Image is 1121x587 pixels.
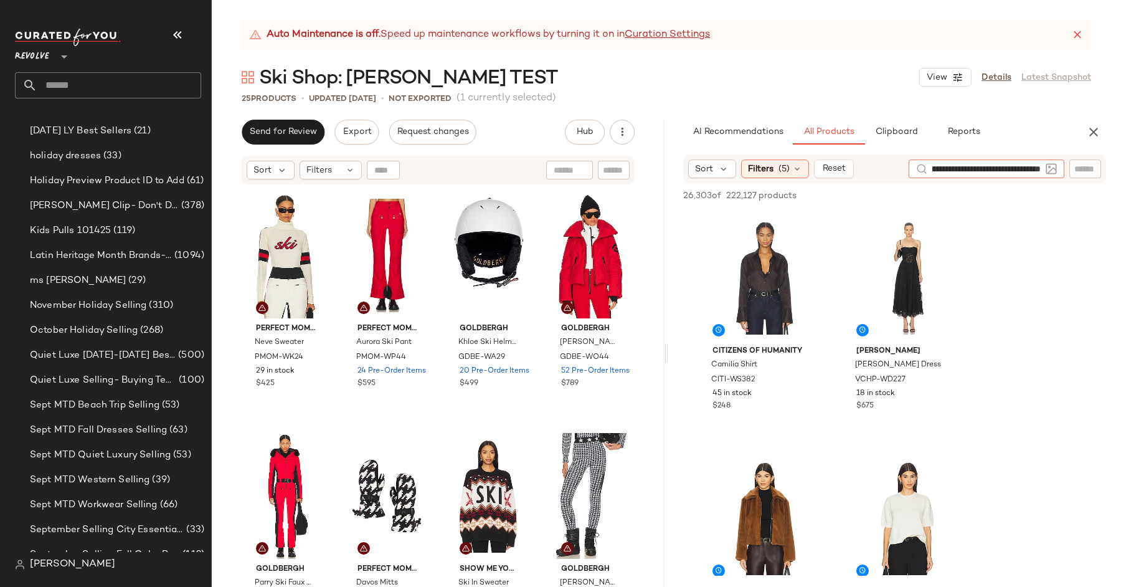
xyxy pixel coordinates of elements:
span: (268) [138,323,163,338]
span: [PERSON_NAME] Clip- Don't Delete [30,199,179,213]
span: 20 Pre-Order Items [460,366,529,377]
img: svg%3e [564,545,571,552]
span: $248 [712,401,731,412]
img: svg%3e [15,560,25,570]
span: 45 in stock [712,388,752,399]
span: $675 [856,401,874,412]
img: svg%3e [462,545,470,552]
p: updated [DATE] [309,93,376,105]
span: 222,127 products [726,189,797,203]
span: AI Recommendations [693,127,783,137]
img: PMOM-WA21_V1.jpg [348,433,427,559]
span: Holiday Preview Product ID to Add [30,174,184,188]
img: VCHP-WD227_V1.jpg [846,215,972,341]
div: Speed up maintenance workflows by turning it on in [249,27,710,42]
span: $595 [357,378,376,389]
span: (378) [179,199,204,213]
span: Perfect Moment [256,323,315,335]
span: (33) [184,523,204,537]
img: GDBE-WO44_V1.jpg [551,193,630,318]
span: Sept MTD Fall Dresses Selling [30,423,167,437]
span: • [301,92,304,105]
span: (66) [158,498,178,512]
span: (29) [126,274,146,288]
span: Sept MTD Beach Trip Selling [30,398,159,413]
img: GDBE-WP35_V1.jpg [551,433,630,559]
span: Kids Pulls 101425 [30,224,111,238]
span: [PERSON_NAME] [30,557,115,572]
a: Details [981,71,1011,84]
span: $499 [460,378,478,389]
span: VCHP-WD227 [855,375,906,386]
span: 18 in stock [856,388,895,399]
span: Clipboard [874,127,917,137]
span: 52 Pre-Order Items [561,366,630,377]
span: Quiet Luxe [DATE]-[DATE] Best Sellers [30,348,176,363]
img: GDBE-WA29_V1.jpg [450,193,529,318]
span: 24 Pre-Order Items [357,366,426,377]
button: Hub [565,120,605,145]
span: Aurora Ski Pant [356,337,412,348]
p: Not Exported [389,93,452,105]
span: GDBE-WO44 [560,352,609,363]
div: Products [242,93,296,105]
img: PMOM-WK24_V1.jpg [246,193,325,318]
span: Perfect Moment [357,564,417,575]
span: Sort [695,163,713,176]
span: $789 [561,378,579,389]
span: Send for Review [249,127,317,137]
span: Request changes [397,127,469,137]
button: View [919,68,972,87]
a: Curation Settings [625,27,710,42]
span: November Holiday Selling [30,298,146,313]
strong: Auto Maintenance is off. [267,27,381,42]
span: 26,303 of [683,189,721,203]
span: [PERSON_NAME] Jacket [560,337,619,348]
span: 29 in stock [256,366,295,377]
span: October Holiday Selling [30,323,138,338]
span: • [381,92,384,105]
img: PMOM-WP44_V1.jpg [348,193,427,318]
span: Goldbergh [460,323,519,335]
button: Request changes [389,120,476,145]
span: September Selling City Essentials LP [30,523,184,537]
img: THEO-WO393_V1.jpg [702,456,828,581]
span: Latin Heritage Month Brands- DO NOT DELETE [30,249,172,263]
span: Revolve [15,42,49,65]
span: (310) [146,298,173,313]
span: CITI-WS382 [711,375,755,386]
span: Filters [748,163,773,176]
span: Filters [306,164,332,177]
img: svg%3e [242,71,254,84]
span: $425 [256,378,275,389]
span: Goldbergh [561,323,620,335]
img: svg%3e [258,304,266,312]
img: THEO-WS1022_V1.jpg [846,456,972,581]
span: (39) [149,473,170,487]
span: (5) [778,163,790,176]
img: svg%3e [916,163,927,174]
span: All Products [803,127,854,137]
span: (53) [159,398,180,413]
img: svg%3e [1046,163,1057,174]
img: svg%3e [258,545,266,552]
span: Quiet Luxe Selling- Buying Team [30,373,176,388]
span: (1094) [172,249,204,263]
span: September Selling Fall Color Burgundy & Mauve [30,548,180,562]
span: (1 currently selected) [456,91,556,106]
span: Ski Shop: [PERSON_NAME] TEST [259,66,558,91]
img: svg%3e [360,545,367,552]
button: Send for Review [242,120,324,145]
span: (112) [180,548,204,562]
img: cfy_white_logo.C9jOOHJF.svg [15,29,121,46]
span: Reports [947,127,980,137]
span: GDBE-WA29 [458,352,505,363]
img: svg%3e [360,304,367,312]
span: Sept MTD Workwear Selling [30,498,158,512]
button: Export [334,120,379,145]
span: Hub [576,127,594,137]
span: PMOM-WP44 [356,352,406,363]
span: (119) [111,224,135,238]
span: (500) [176,348,204,363]
span: [PERSON_NAME] Dress [855,360,941,371]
